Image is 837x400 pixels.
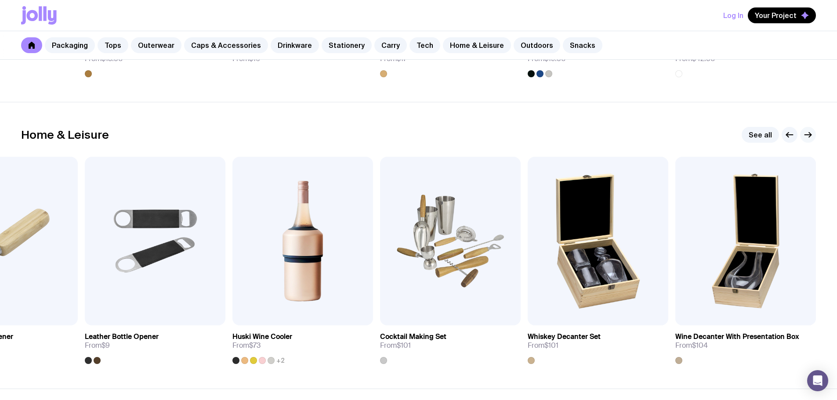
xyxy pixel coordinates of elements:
[443,37,511,53] a: Home & Leisure
[528,325,668,364] a: Whiskey Decanter SetFrom$101
[675,325,816,364] a: Wine Decanter With Presentation BoxFrom$104
[380,341,411,350] span: From
[21,128,109,141] h2: Home & Leisure
[380,332,446,341] h3: Cocktail Making Set
[98,37,128,53] a: Tops
[563,37,602,53] a: Snacks
[755,11,797,20] span: Your Project
[271,37,319,53] a: Drinkware
[276,357,285,364] span: +2
[723,7,743,23] button: Log In
[322,37,372,53] a: Stationery
[45,37,95,53] a: Packaging
[807,370,828,391] div: Open Intercom Messenger
[232,325,373,364] a: Huski Wine CoolerFrom$73+2
[409,37,440,53] a: Tech
[131,37,181,53] a: Outerwear
[101,341,110,350] span: $9
[184,37,268,53] a: Caps & Accessories
[675,332,799,341] h3: Wine Decanter With Presentation Box
[85,341,110,350] span: From
[232,341,261,350] span: From
[675,341,708,350] span: From
[692,341,708,350] span: $104
[85,332,159,341] h3: Leather Bottle Opener
[748,7,816,23] button: Your Project
[85,325,225,364] a: Leather Bottle OpenerFrom$9
[374,37,407,53] a: Carry
[514,37,560,53] a: Outdoors
[249,341,261,350] span: $73
[397,341,411,350] span: $101
[232,332,292,341] h3: Huski Wine Cooler
[528,341,558,350] span: From
[544,341,558,350] span: $101
[380,325,521,364] a: Cocktail Making SetFrom$101
[742,127,779,143] a: See all
[528,332,601,341] h3: Whiskey Decanter Set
